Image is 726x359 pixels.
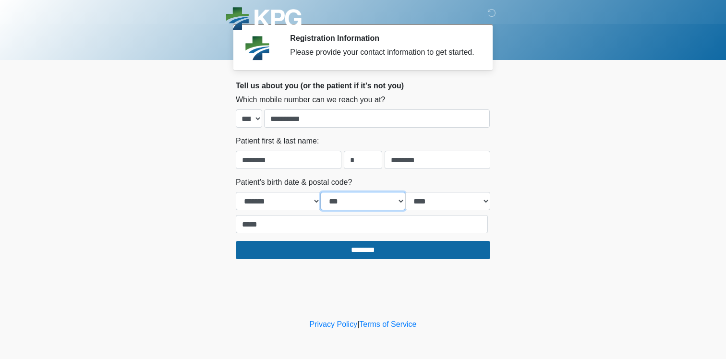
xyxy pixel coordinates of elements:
[359,320,416,328] a: Terms of Service
[236,81,490,90] h2: Tell us about you (or the patient if it's not you)
[310,320,358,328] a: Privacy Policy
[243,34,272,62] img: Agent Avatar
[357,320,359,328] a: |
[226,7,302,33] img: KPG Healthcare Logo
[236,94,385,106] label: Which mobile number can we reach you at?
[236,135,319,147] label: Patient first & last name:
[236,177,352,188] label: Patient's birth date & postal code?
[290,47,476,58] div: Please provide your contact information to get started.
